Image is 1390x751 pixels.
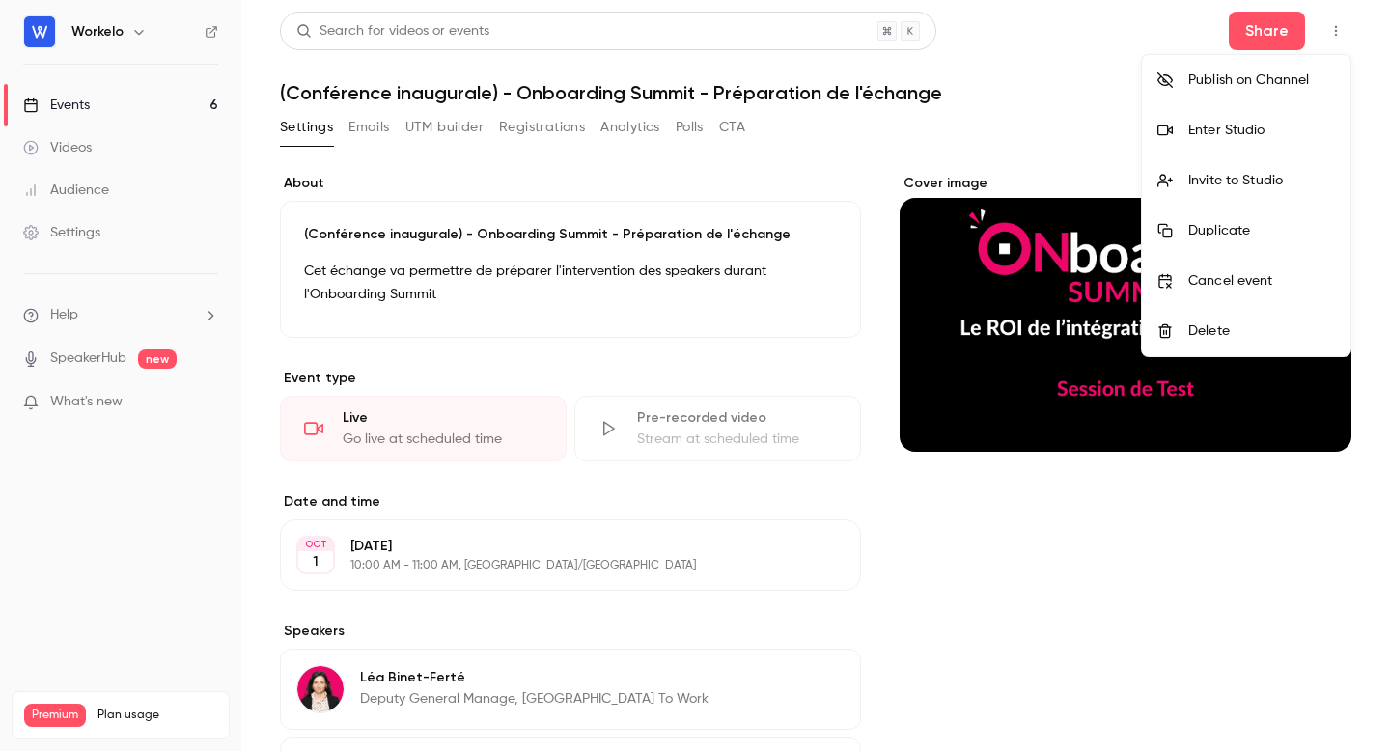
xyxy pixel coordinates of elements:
div: Invite to Studio [1188,171,1335,190]
div: Enter Studio [1188,121,1335,140]
div: Cancel event [1188,271,1335,291]
div: Duplicate [1188,221,1335,240]
div: Delete [1188,321,1335,341]
div: Publish on Channel [1188,70,1335,90]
